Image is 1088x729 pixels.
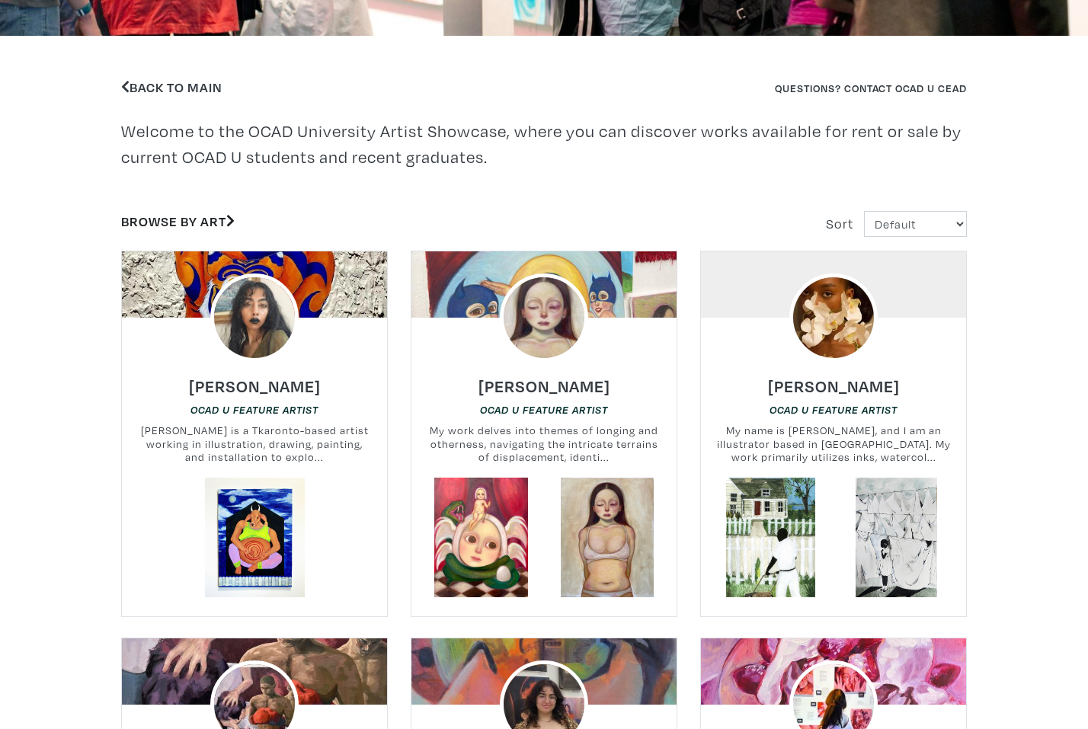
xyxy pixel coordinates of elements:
a: [PERSON_NAME] [478,372,610,389]
small: [PERSON_NAME] is a Tkaronto-based artist working in illustration, drawing, painting, and installa... [122,424,387,464]
h6: [PERSON_NAME] [189,376,321,396]
a: [PERSON_NAME] [768,372,900,389]
small: My name is [PERSON_NAME], and I am an illustrator based in [GEOGRAPHIC_DATA]. My work primarily u... [701,424,966,464]
img: phpThumb.php [789,273,878,362]
small: My work delves into themes of longing and otherness, navigating the intricate terrains of displac... [411,424,677,464]
img: phpThumb.php [500,273,588,362]
em: OCAD U Feature Artist [770,404,898,416]
a: OCAD U Feature Artist [190,402,318,417]
span: Sort [826,215,853,232]
a: Back to Main [121,78,222,96]
a: [PERSON_NAME] [189,372,321,389]
a: Browse by Art [121,213,235,230]
em: OCAD U Feature Artist [190,404,318,416]
a: OCAD U Feature Artist [480,402,608,417]
h6: [PERSON_NAME] [768,376,900,396]
a: OCAD U Feature Artist [770,402,898,417]
a: Questions? Contact OCAD U CEAD [775,81,967,95]
em: OCAD U Feature Artist [480,404,608,416]
h6: [PERSON_NAME] [478,376,610,396]
p: Welcome to the OCAD University Artist Showcase, where you can discover works available for rent o... [121,118,967,170]
img: phpThumb.php [210,273,299,362]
